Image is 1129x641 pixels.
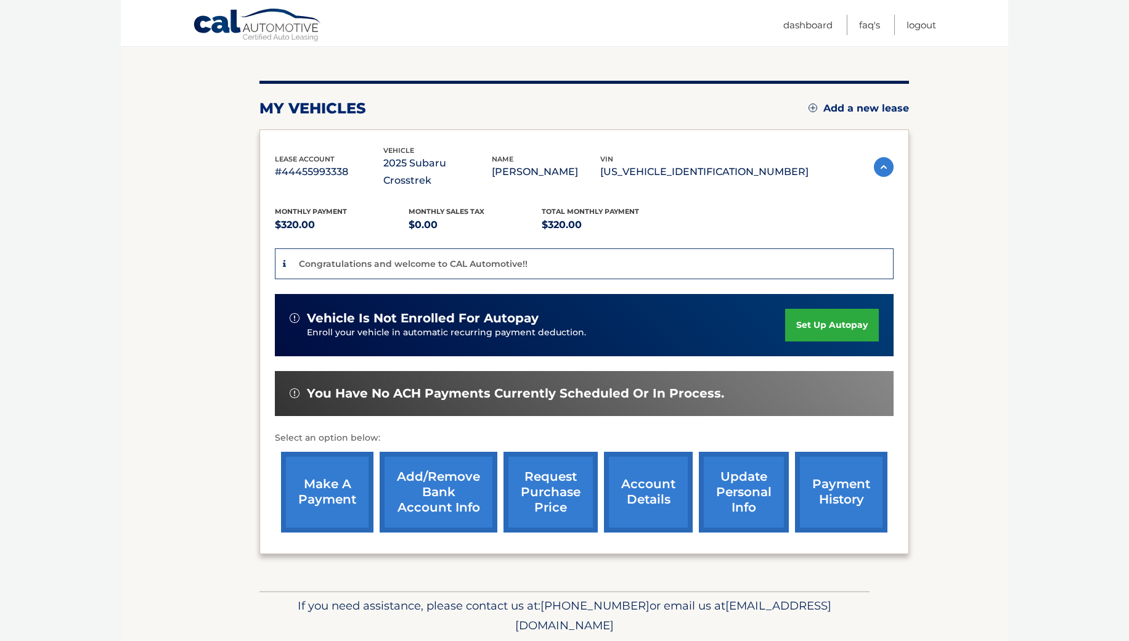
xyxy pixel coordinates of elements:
[600,155,613,163] span: vin
[290,388,300,398] img: alert-white.svg
[299,258,528,269] p: Congratulations and welcome to CAL Automotive!!
[542,216,675,234] p: $320.00
[275,163,383,181] p: #44455993338
[540,598,650,613] span: [PHONE_NUMBER]
[275,431,894,446] p: Select an option below:
[542,207,639,216] span: Total Monthly Payment
[600,163,809,181] p: [US_VEHICLE_IDENTIFICATION_NUMBER]
[409,216,542,234] p: $0.00
[907,15,936,35] a: Logout
[193,8,322,44] a: Cal Automotive
[275,155,335,163] span: lease account
[809,104,817,112] img: add.svg
[859,15,880,35] a: FAQ's
[383,155,492,189] p: 2025 Subaru Crosstrek
[259,99,366,118] h2: my vehicles
[275,216,409,234] p: $320.00
[492,163,600,181] p: [PERSON_NAME]
[409,207,484,216] span: Monthly sales Tax
[795,452,887,533] a: payment history
[783,15,833,35] a: Dashboard
[383,146,414,155] span: vehicle
[503,452,598,533] a: request purchase price
[604,452,693,533] a: account details
[699,452,789,533] a: update personal info
[809,102,909,115] a: Add a new lease
[281,452,373,533] a: make a payment
[307,311,539,326] span: vehicle is not enrolled for autopay
[307,386,724,401] span: You have no ACH payments currently scheduled or in process.
[307,326,785,340] p: Enroll your vehicle in automatic recurring payment deduction.
[267,596,862,635] p: If you need assistance, please contact us at: or email us at
[275,207,347,216] span: Monthly Payment
[380,452,497,533] a: Add/Remove bank account info
[785,309,879,341] a: set up autopay
[492,155,513,163] span: name
[874,157,894,177] img: accordion-active.svg
[290,313,300,323] img: alert-white.svg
